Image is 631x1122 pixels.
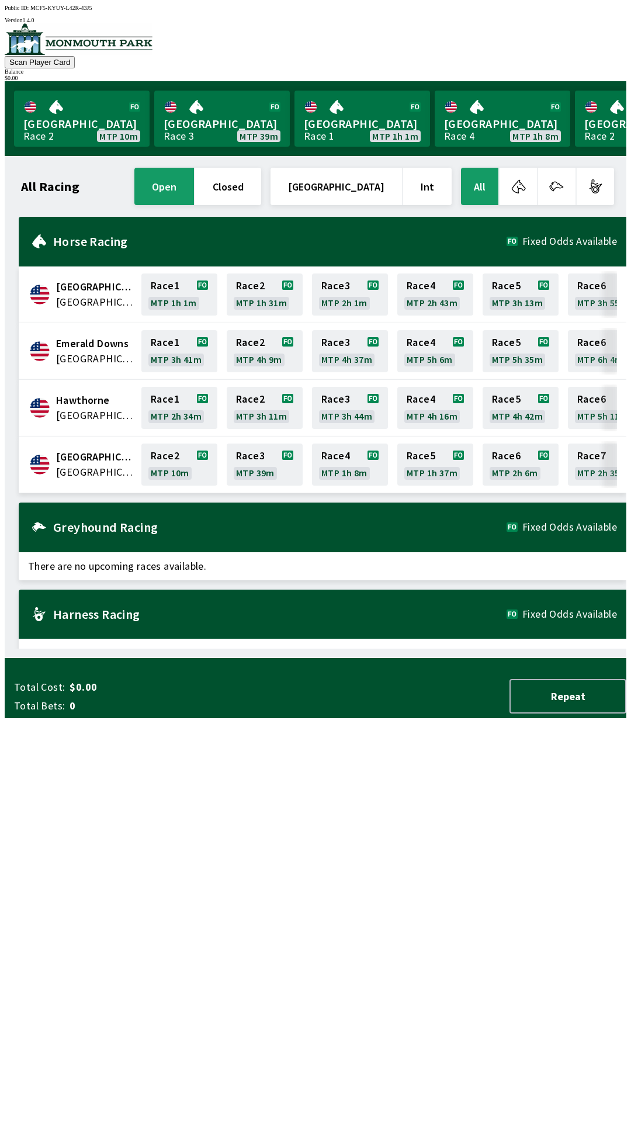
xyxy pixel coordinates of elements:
[483,387,559,429] a: Race5MTP 4h 42m
[14,680,65,694] span: Total Cost:
[236,411,287,421] span: MTP 3h 11m
[512,131,559,141] span: MTP 1h 8m
[56,351,134,366] span: United States
[53,237,507,246] h2: Horse Racing
[5,56,75,68] button: Scan Player Card
[577,394,606,404] span: Race 6
[372,131,418,141] span: MTP 1h 1m
[397,273,473,316] a: Race4MTP 2h 43m
[236,338,265,347] span: Race 2
[312,273,388,316] a: Race3MTP 2h 1m
[304,131,334,141] div: Race 1
[236,394,265,404] span: Race 2
[23,116,140,131] span: [GEOGRAPHIC_DATA]
[227,387,303,429] a: Race2MTP 3h 11m
[56,465,134,480] span: United States
[30,5,92,11] span: MCF5-KYUY-L42R-43J5
[577,338,606,347] span: Race 6
[461,168,498,205] button: All
[164,131,194,141] div: Race 3
[520,690,616,703] span: Repeat
[312,330,388,372] a: Race3MTP 4h 37m
[56,393,134,408] span: Hawthorne
[5,5,626,11] div: Public ID:
[321,298,367,307] span: MTP 2h 1m
[294,91,430,147] a: [GEOGRAPHIC_DATA]Race 1MTP 1h 1m
[151,281,179,290] span: Race 1
[5,23,152,55] img: venue logo
[5,17,626,23] div: Version 1.4.0
[492,355,543,364] span: MTP 5h 35m
[5,68,626,75] div: Balance
[492,451,521,460] span: Race 6
[321,394,350,404] span: Race 3
[577,411,628,421] span: MTP 5h 11m
[164,116,280,131] span: [GEOGRAPHIC_DATA]
[151,355,202,364] span: MTP 3h 41m
[407,298,457,307] span: MTP 2h 43m
[56,449,134,465] span: Monmouth Park
[99,131,138,141] span: MTP 10m
[407,451,435,460] span: Race 5
[397,387,473,429] a: Race4MTP 4h 16m
[321,451,350,460] span: Race 4
[483,330,559,372] a: Race5MTP 5h 35m
[151,411,202,421] span: MTP 2h 34m
[151,468,189,477] span: MTP 10m
[141,273,217,316] a: Race1MTP 1h 1m
[141,387,217,429] a: Race1MTP 2h 34m
[70,699,254,713] span: 0
[56,279,134,295] span: Canterbury Park
[53,610,507,619] h2: Harness Racing
[492,298,543,307] span: MTP 3h 13m
[304,116,421,131] span: [GEOGRAPHIC_DATA]
[14,699,65,713] span: Total Bets:
[407,468,457,477] span: MTP 1h 37m
[435,91,570,147] a: [GEOGRAPHIC_DATA]Race 4MTP 1h 8m
[397,330,473,372] a: Race4MTP 5h 6m
[577,281,606,290] span: Race 6
[321,411,372,421] span: MTP 3h 44m
[321,355,372,364] span: MTP 4h 37m
[492,468,538,477] span: MTP 2h 6m
[577,355,623,364] span: MTP 6h 4m
[227,273,303,316] a: Race2MTP 1h 31m
[19,639,626,667] span: There are no upcoming races available.
[227,330,303,372] a: Race2MTP 4h 9m
[271,168,402,205] button: [GEOGRAPHIC_DATA]
[227,444,303,486] a: Race3MTP 39m
[407,411,457,421] span: MTP 4h 16m
[56,408,134,423] span: United States
[407,355,453,364] span: MTP 5h 6m
[5,75,626,81] div: $ 0.00
[56,295,134,310] span: United States
[151,338,179,347] span: Race 1
[56,336,134,351] span: Emerald Downs
[483,444,559,486] a: Race6MTP 2h 6m
[407,338,435,347] span: Race 4
[21,182,79,191] h1: All Racing
[444,131,474,141] div: Race 4
[151,451,179,460] span: Race 2
[236,281,265,290] span: Race 2
[70,680,254,694] span: $0.00
[141,330,217,372] a: Race1MTP 3h 41m
[23,131,54,141] div: Race 2
[240,131,278,141] span: MTP 39m
[236,355,282,364] span: MTP 4h 9m
[236,298,287,307] span: MTP 1h 31m
[444,116,561,131] span: [GEOGRAPHIC_DATA]
[321,468,367,477] span: MTP 1h 8m
[134,168,194,205] button: open
[236,468,275,477] span: MTP 39m
[577,451,606,460] span: Race 7
[492,338,521,347] span: Race 5
[403,168,452,205] button: Int
[151,298,197,307] span: MTP 1h 1m
[236,451,265,460] span: Race 3
[14,91,150,147] a: [GEOGRAPHIC_DATA]Race 2MTP 10m
[321,338,350,347] span: Race 3
[584,131,615,141] div: Race 2
[522,610,617,619] span: Fixed Odds Available
[522,237,617,246] span: Fixed Odds Available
